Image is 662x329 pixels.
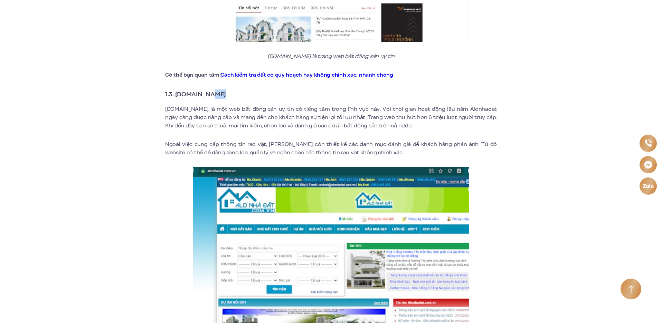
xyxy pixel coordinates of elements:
[165,140,497,157] p: Ngoài việc cung cấp thông tin rao vặt, [PERSON_NAME] còn thiết kế các danh mục đánh giá để khách ...
[628,285,634,293] img: Arrow icon
[193,167,469,323] img: Alonhadat.com.vn là một web bất đông sản uy tín
[643,160,653,170] img: Messenger icon
[165,105,497,130] p: [DOMAIN_NAME] là một web bất đông sản uy tín có tiếng tăm trong lĩnh vực này. Với thời gian hoạt ...
[642,183,654,189] img: Zalo icon
[220,71,393,79] a: Cách kiểm tra đất có quy hoạch hay không chính xác, nhanh chóng
[644,139,653,147] img: Phone icon
[267,52,395,60] em: [DOMAIN_NAME] là trang web bất đông sản uy tín
[165,90,226,99] strong: 1.3. [DOMAIN_NAME]
[165,71,393,79] strong: Có thể bạn quan tâm:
